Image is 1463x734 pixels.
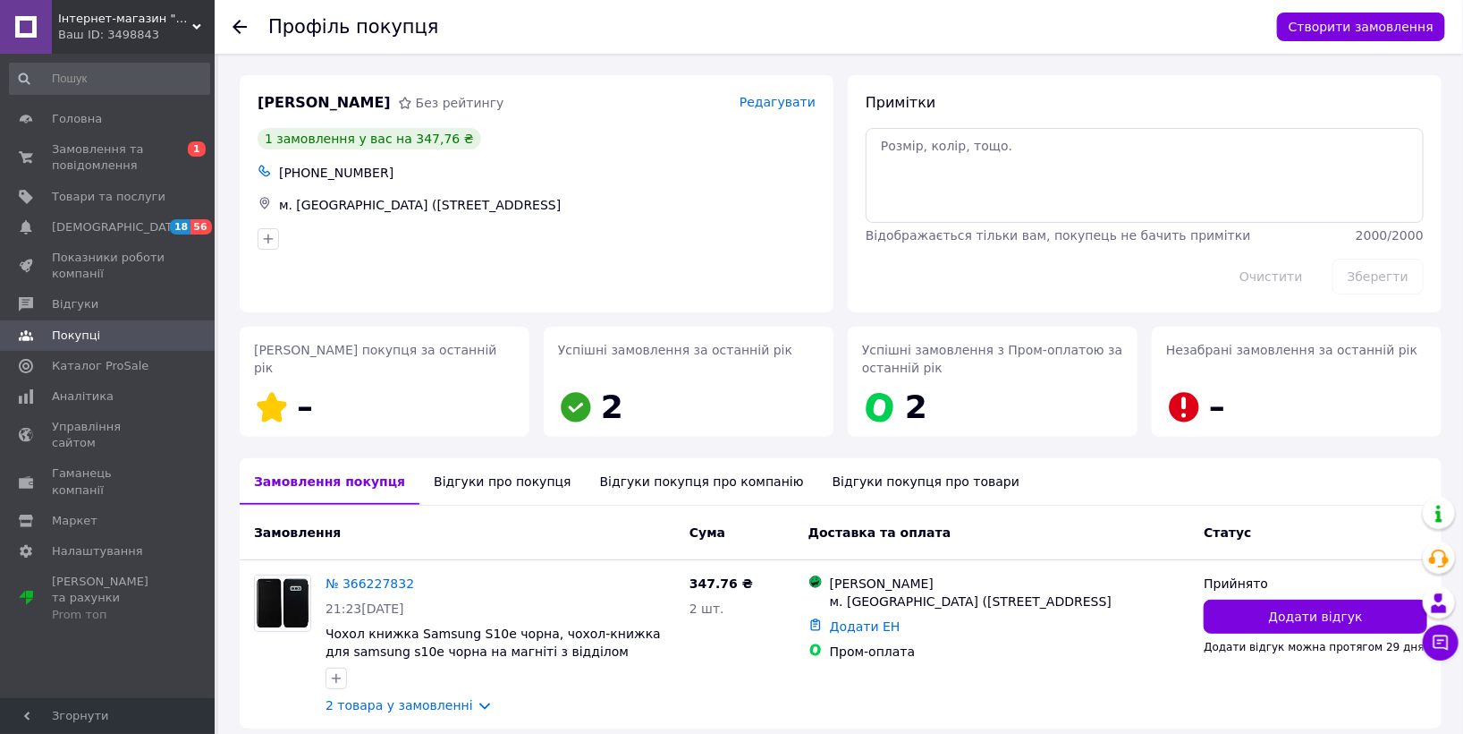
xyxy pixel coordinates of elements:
a: Чохол книжка Samsung S10e чорна, чохол-книжка для samsung s10e чорна на магніті з відділом картки [326,627,661,677]
button: Створити замовлення [1277,13,1445,41]
span: Без рейтингу [416,96,504,110]
button: Чат з покупцем [1423,625,1459,661]
div: Ваш ID: 3498843 [58,27,215,43]
div: [PERSON_NAME] [830,575,1190,593]
input: Пошук [9,63,210,95]
div: Замовлення покупця [240,458,419,505]
span: [PERSON_NAME] покупця за останній рік [254,343,497,375]
div: Відгуки покупця про товари [818,458,1034,505]
div: м. [GEOGRAPHIC_DATA] ([STREET_ADDRESS] [830,593,1190,610]
span: Замовлення [254,525,341,540]
span: Інтернет-магазин "Caseya" [58,11,192,27]
a: № 366227832 [326,576,414,591]
span: 2 [601,388,623,425]
span: 347.76 ₴ [689,576,753,591]
span: Незабрані замовлення за останній рік [1166,343,1417,357]
span: Налаштування [52,543,143,559]
span: Замовлення та повідомлення [52,141,165,174]
span: [PERSON_NAME] [258,93,391,114]
div: Пром-оплата [830,643,1190,661]
div: Prom топ [52,607,165,623]
span: Cума [689,525,725,540]
span: 56 [190,219,211,235]
span: – [297,388,313,425]
span: Товари та послуги [52,189,165,205]
span: – [1209,388,1225,425]
div: м. [GEOGRAPHIC_DATA] ([STREET_ADDRESS] [275,192,819,218]
div: [PHONE_NUMBER] [275,160,819,185]
a: Додати ЕН [830,619,901,634]
div: Повернутися назад [233,18,247,36]
span: 2000 / 2000 [1356,228,1424,243]
h1: Профіль покупця [268,16,439,38]
span: Доставка та оплата [808,525,951,540]
span: Статус [1204,525,1251,540]
span: 2 [905,388,927,425]
span: 21:23[DATE] [326,602,404,616]
div: 1 замовлення у вас на 347,76 ₴ [258,128,481,149]
div: Відгуки покупця про компанію [586,458,818,505]
span: Успішні замовлення з Пром-оплатою за останній рік [862,343,1122,375]
img: Фото товару [255,576,310,631]
span: 1 [188,141,206,157]
span: Покупці [52,328,100,344]
span: Примітки [866,94,935,111]
span: Аналітика [52,388,114,405]
div: Прийнято [1204,575,1427,593]
span: Маркет [52,513,97,529]
span: Успішні замовлення за останній рік [558,343,792,357]
span: Головна [52,111,102,127]
span: Управління сайтом [52,419,165,451]
span: Показники роботи компанії [52,250,165,282]
span: 18 [170,219,190,235]
div: Відгуки про покупця [419,458,585,505]
span: [PERSON_NAME] та рахунки [52,574,165,623]
span: 2 шт. [689,602,724,616]
span: Додати відгук [1269,608,1363,626]
a: Фото товару [254,575,311,632]
span: Гаманець компанії [52,465,165,498]
a: 2 товара у замовленні [326,698,473,713]
span: Редагувати [740,95,816,109]
span: [DEMOGRAPHIC_DATA] [52,219,184,235]
button: Додати відгук [1204,600,1427,634]
span: Каталог ProSale [52,358,148,374]
span: Додати відгук можна протягом 29 дня [1204,641,1424,653]
span: Відображається тільки вам, покупець не бачить примітки [866,228,1251,243]
span: Відгуки [52,296,98,312]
